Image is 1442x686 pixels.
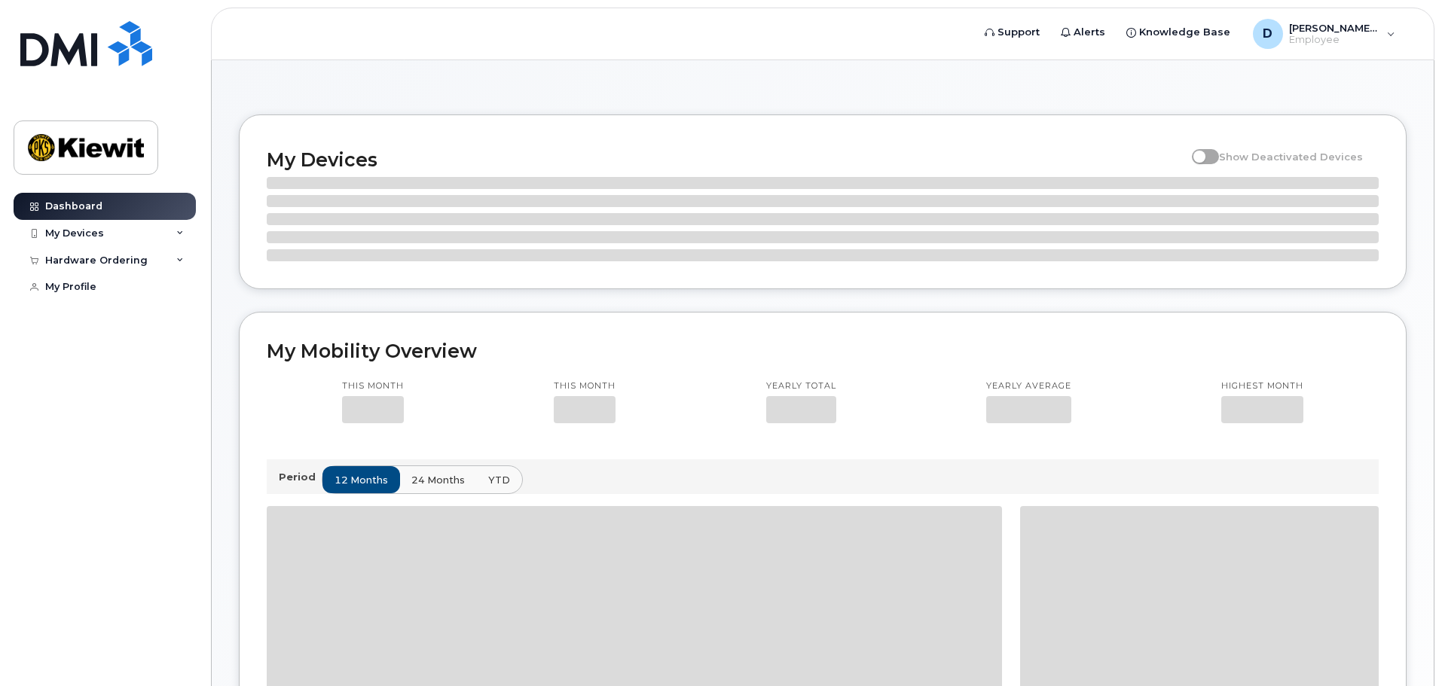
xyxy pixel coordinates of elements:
h2: My Mobility Overview [267,340,1379,362]
p: Highest month [1221,380,1303,392]
span: YTD [488,473,510,487]
span: 24 months [411,473,465,487]
p: This month [554,380,616,392]
p: This month [342,380,404,392]
span: Show Deactivated Devices [1219,151,1363,163]
p: Period [279,470,322,484]
p: Yearly total [766,380,836,392]
input: Show Deactivated Devices [1192,142,1204,154]
p: Yearly average [986,380,1071,392]
h2: My Devices [267,148,1184,171]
